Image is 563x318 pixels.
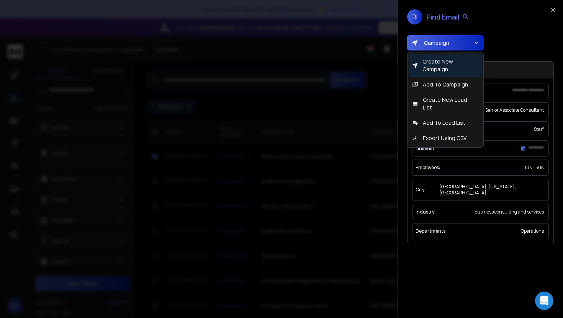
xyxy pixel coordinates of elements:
p: Create New Lead List [421,95,479,113]
div: Operations [519,227,545,236]
span: RI [407,9,422,24]
div: Senior Associate Consultant [484,106,545,115]
p: Add To Lead List [421,117,467,128]
p: Employees: [416,165,440,171]
p: LinkedIn: [416,145,435,152]
p: City: [416,187,426,193]
div: 10K - 50K [523,163,545,172]
div: [GEOGRAPHIC_DATA], [US_STATE], [GEOGRAPHIC_DATA] [438,182,545,197]
span: Campaign [421,39,449,47]
div: Find Email [427,11,469,22]
div: business consulting and services [473,207,545,217]
p: Industry: [416,209,435,215]
p: Create New Campaign [421,56,479,75]
p: Export Using CSV [421,133,468,144]
p: Departments: [416,228,447,234]
div: Staff [532,125,545,134]
div: Open Intercom Messenger [535,292,553,310]
p: Add To Campaign [421,79,470,90]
